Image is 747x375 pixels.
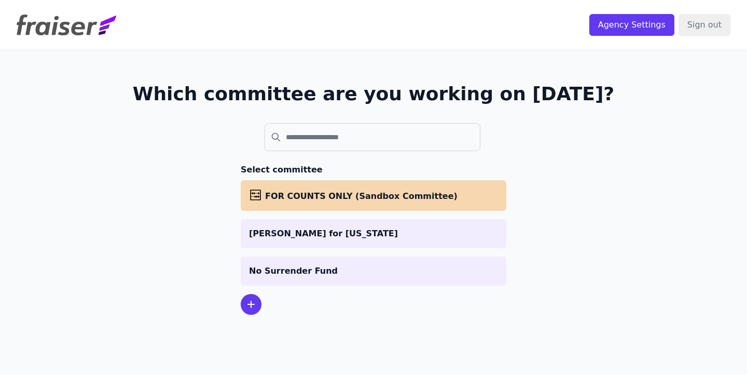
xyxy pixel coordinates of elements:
a: [PERSON_NAME] for [US_STATE] [241,219,506,248]
img: Fraiser Logo [17,15,116,35]
input: Sign out [679,14,730,36]
p: No Surrender Fund [249,265,498,277]
a: No Surrender Fund [241,257,506,286]
a: FOR COUNTS ONLY (Sandbox Committee) [241,180,506,211]
h1: Which committee are you working on [DATE]? [133,84,615,104]
p: [PERSON_NAME] for [US_STATE] [249,227,498,240]
span: FOR COUNTS ONLY (Sandbox Committee) [265,191,458,201]
input: Agency Settings [589,14,674,36]
h3: Select committee [241,164,506,176]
